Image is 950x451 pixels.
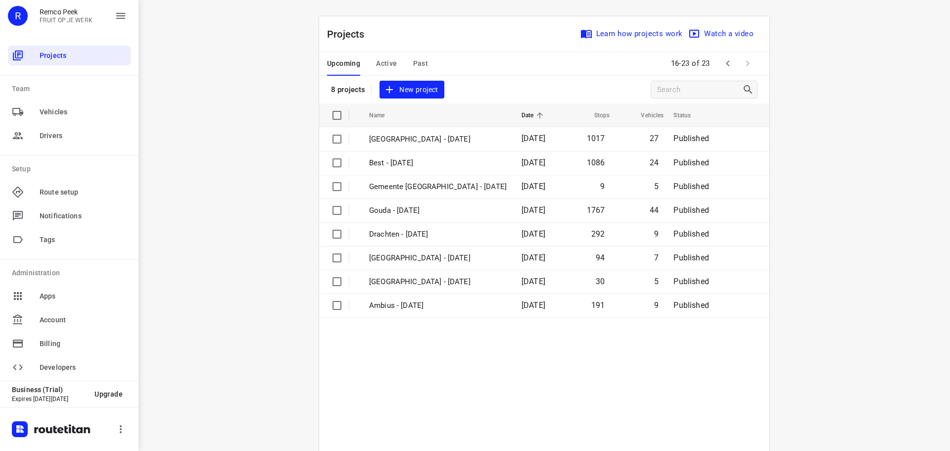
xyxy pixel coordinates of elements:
[40,8,93,16] p: Remco Peek
[8,357,131,377] div: Developers
[596,277,605,286] span: 30
[673,134,709,143] span: Published
[650,205,659,215] span: 44
[587,158,605,167] span: 1086
[742,84,757,96] div: Search
[8,6,28,26] div: R
[380,81,444,99] button: New project
[40,107,127,117] span: Vehicles
[591,229,605,239] span: 292
[628,109,664,121] span: Vehicles
[673,182,709,191] span: Published
[327,57,360,70] span: Upcoming
[8,230,131,250] div: Tags
[596,253,605,262] span: 94
[369,276,507,288] p: [GEOGRAPHIC_DATA] - [DATE]
[673,158,709,167] span: Published
[369,181,507,193] p: Gemeente [GEOGRAPHIC_DATA] - [DATE]
[667,53,714,74] span: 16-23 of 23
[331,85,365,94] p: 8 projects
[40,211,127,221] span: Notifications
[522,182,545,191] span: [DATE]
[522,109,547,121] span: Date
[40,131,127,141] span: Drivers
[369,300,507,311] p: Ambius - [DATE]
[369,109,398,121] span: Name
[650,158,659,167] span: 24
[40,187,127,198] span: Route setup
[673,253,709,262] span: Published
[40,315,127,325] span: Account
[591,301,605,310] span: 191
[12,396,87,402] p: Expires [DATE][DATE]
[8,102,131,122] div: Vehicles
[8,182,131,202] div: Route setup
[87,385,131,403] button: Upgrade
[587,134,605,143] span: 1017
[12,268,131,278] p: Administration
[369,157,507,169] p: Best - [DATE]
[12,386,87,394] p: Business (Trial)
[522,134,545,143] span: [DATE]
[587,205,605,215] span: 1767
[376,57,397,70] span: Active
[12,84,131,94] p: Team
[369,205,507,216] p: Gouda - [DATE]
[522,301,545,310] span: [DATE]
[12,164,131,174] p: Setup
[8,310,131,330] div: Account
[600,182,605,191] span: 9
[413,57,428,70] span: Past
[522,253,545,262] span: [DATE]
[654,182,659,191] span: 5
[650,134,659,143] span: 27
[673,301,709,310] span: Published
[369,134,507,145] p: [GEOGRAPHIC_DATA] - [DATE]
[673,229,709,239] span: Published
[40,50,127,61] span: Projects
[673,109,704,121] span: Status
[738,53,758,73] span: Next Page
[95,390,123,398] span: Upgrade
[654,253,659,262] span: 7
[718,53,738,73] span: Previous Page
[40,362,127,373] span: Developers
[673,205,709,215] span: Published
[673,277,709,286] span: Published
[657,82,742,98] input: Search projects
[654,301,659,310] span: 9
[522,158,545,167] span: [DATE]
[8,46,131,65] div: Projects
[8,126,131,146] div: Drivers
[40,339,127,349] span: Billing
[369,229,507,240] p: Drachten - [DATE]
[8,286,131,306] div: Apps
[522,205,545,215] span: [DATE]
[369,252,507,264] p: [GEOGRAPHIC_DATA] - [DATE]
[581,109,610,121] span: Stops
[522,229,545,239] span: [DATE]
[8,206,131,226] div: Notifications
[40,291,127,301] span: Apps
[40,17,93,24] p: FRUIT OP JE WERK
[8,334,131,353] div: Billing
[654,229,659,239] span: 9
[654,277,659,286] span: 5
[327,27,373,42] p: Projects
[385,84,438,96] span: New project
[522,277,545,286] span: [DATE]
[40,235,127,245] span: Tags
